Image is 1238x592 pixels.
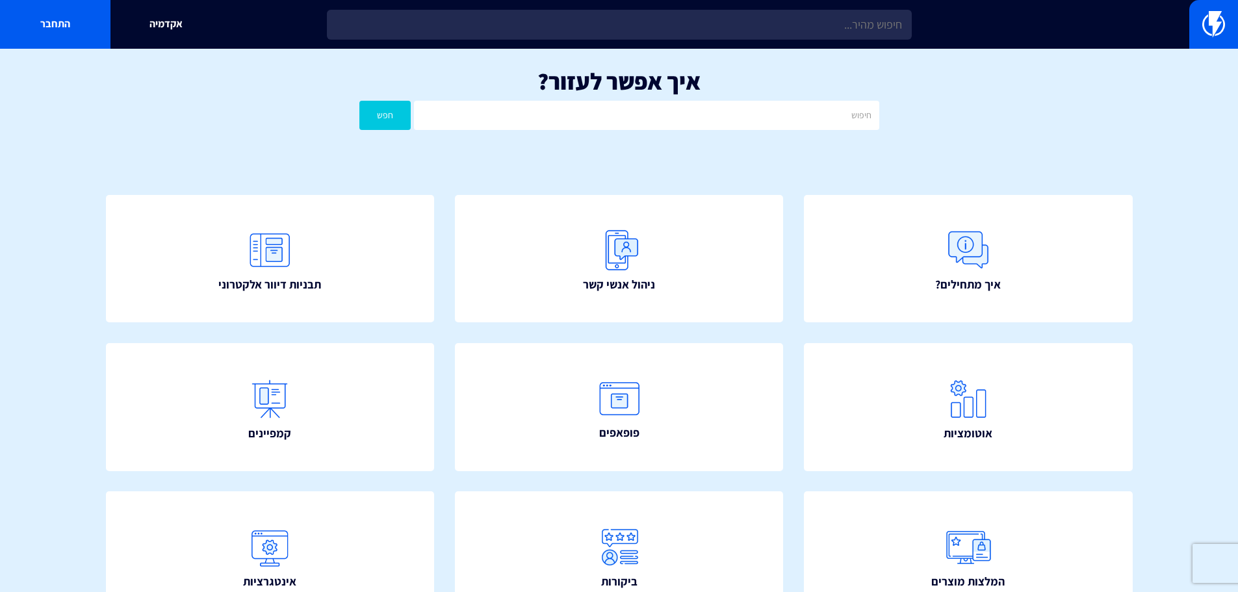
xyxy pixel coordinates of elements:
span: המלצות מוצרים [931,573,1005,590]
a: ניהול אנשי קשר [455,195,784,323]
span: ניהול אנשי קשר [583,276,655,293]
a: פופאפים [455,343,784,471]
a: תבניות דיוור אלקטרוני [106,195,435,323]
span: איך מתחילים? [935,276,1001,293]
a: איך מתחילים? [804,195,1133,323]
span: אוטומציות [944,425,992,442]
input: חיפוש מהיר... [327,10,912,40]
a: קמפיינים [106,343,435,471]
a: אוטומציות [804,343,1133,471]
span: פופאפים [599,424,639,441]
span: אינטגרציות [243,573,296,590]
span: ביקורות [601,573,638,590]
span: תבניות דיוור אלקטרוני [218,276,321,293]
h1: איך אפשר לעזור? [19,68,1219,94]
span: קמפיינים [248,425,291,442]
input: חיפוש [414,101,879,130]
button: חפש [359,101,411,130]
